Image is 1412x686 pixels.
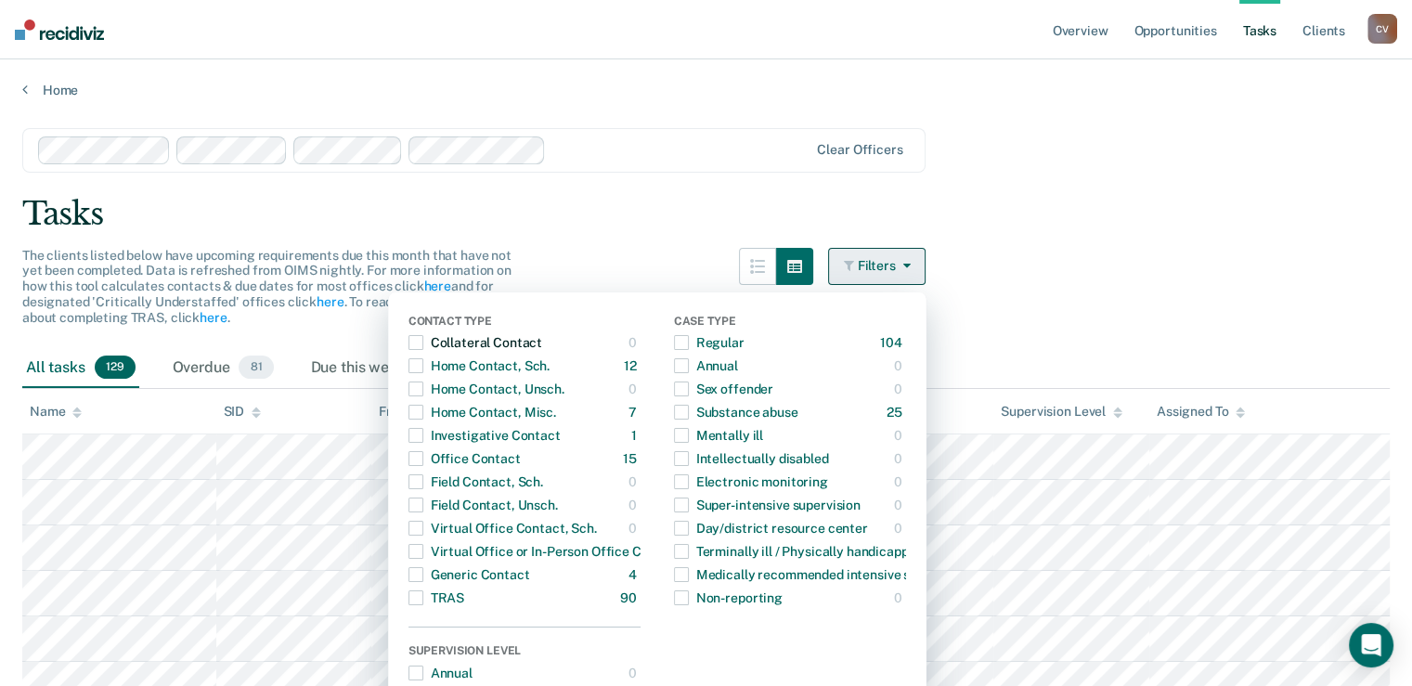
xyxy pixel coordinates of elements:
div: Office Contact [408,444,521,473]
div: Field Contact, Sch. [408,467,543,497]
div: Clear officers [817,142,902,158]
div: All tasks129 [22,348,139,389]
div: Electronic monitoring [674,467,828,497]
div: SID [224,404,262,420]
div: Home Contact, Misc. [408,397,556,427]
a: Home [22,82,1390,98]
div: 0 [894,444,906,473]
div: Non-reporting [674,583,783,613]
div: Supervision Level [408,644,641,661]
div: Virtual Office or In-Person Office Contact [408,537,681,566]
div: 0 [628,328,641,357]
span: 129 [95,356,136,380]
div: Annual [674,351,738,381]
div: 7 [628,397,641,427]
div: Super-intensive supervision [674,490,861,520]
div: 12 [624,351,641,381]
div: Mentally ill [674,421,763,450]
div: 0 [628,513,641,543]
div: Due this week0 [307,348,447,389]
a: here [423,278,450,293]
button: Filters [828,248,926,285]
div: Field Contact, Unsch. [408,490,558,520]
div: Intellectually disabled [674,444,829,473]
div: 0 [628,374,641,404]
span: 81 [239,356,273,380]
div: Regular [674,328,745,357]
div: Investigative Contact [408,421,561,450]
div: 0 [628,467,641,497]
div: Assigned To [1157,404,1245,420]
div: 0 [894,513,906,543]
a: here [200,310,227,325]
div: Terminally ill / Physically handicapped [674,537,924,566]
div: 0 [894,583,906,613]
span: The clients listed below have upcoming requirements due this month that have not yet been complet... [22,248,512,325]
div: TRAS [408,583,464,613]
div: C V [1367,14,1397,44]
img: Recidiviz [15,19,104,40]
button: CV [1367,14,1397,44]
div: Sex offender [674,374,773,404]
div: 0 [894,467,906,497]
div: 0 [894,421,906,450]
div: Virtual Office Contact, Sch. [408,513,597,543]
div: Frequency [379,404,443,420]
div: 0 [894,351,906,381]
div: Case Type [674,315,906,331]
div: Tasks [22,195,1390,233]
div: 15 [623,444,641,473]
div: 90 [620,583,641,613]
div: Supervision Level [1001,404,1122,420]
div: Open Intercom Messenger [1349,623,1393,667]
div: 1 [631,421,641,450]
div: Day/district resource center [674,513,868,543]
div: 25 [887,397,906,427]
div: 0 [894,374,906,404]
div: Collateral Contact [408,328,542,357]
div: 0 [894,490,906,520]
div: Medically recommended intensive supervision [674,560,972,589]
div: 0 [628,490,641,520]
div: Home Contact, Unsch. [408,374,564,404]
div: Overdue81 [169,348,278,389]
div: Substance abuse [674,397,798,427]
div: 4 [628,560,641,589]
div: Name [30,404,82,420]
div: Contact Type [408,315,641,331]
div: Home Contact, Sch. [408,351,550,381]
div: Generic Contact [408,560,530,589]
a: here [317,294,343,309]
div: 104 [880,328,906,357]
